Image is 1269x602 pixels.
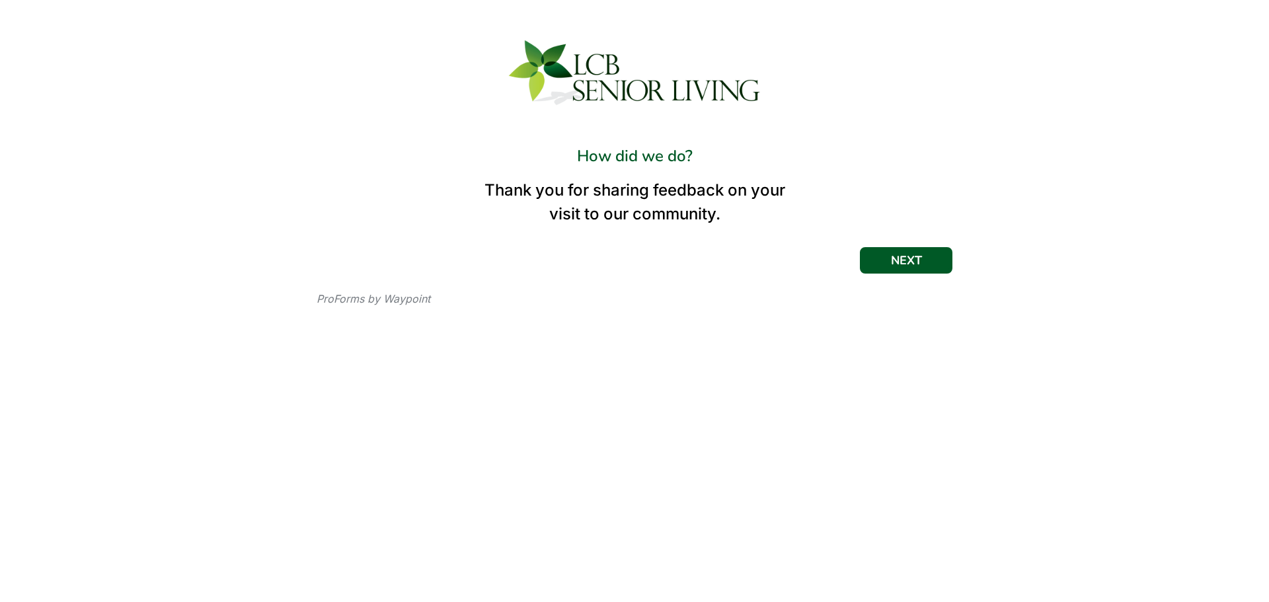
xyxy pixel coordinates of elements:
[502,34,767,114] img: ca1e8d4c-21cc-4d8e-8c61-34a84f21794c.png
[317,144,952,168] div: How did we do?
[860,247,952,274] button: NEXT
[484,180,785,223] span: Thank you for sharing feedback on your visit to our community.
[317,292,430,305] a: ProForms by Waypoint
